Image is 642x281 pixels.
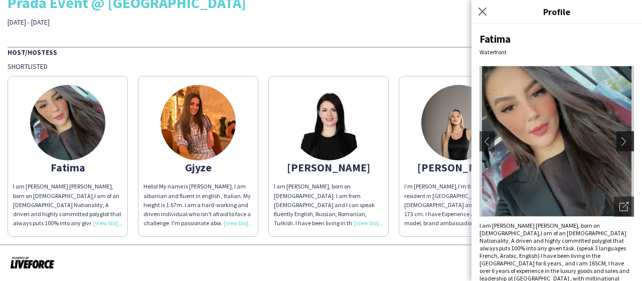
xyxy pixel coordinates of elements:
img: thumb-66a2416724e80.jpeg [421,85,497,160]
img: Crew avatar or photo [479,66,634,217]
div: Fatima [13,163,122,172]
div: [PERSON_NAME] [404,163,514,172]
div: Fatima [479,32,634,46]
img: Powered by Liveforce [10,255,55,269]
img: thumb-be82b6d3-def3-4510-a550-52d42e17dceb.jpg [160,85,236,160]
div: Open photos pop-in [614,197,634,217]
div: Gjyze [143,163,253,172]
div: Host/Hostess [8,47,634,57]
img: thumb-66b4a4c9a815c.jpeg [291,85,366,160]
div: Waterfront [479,48,634,56]
img: thumb-62284ebe81ddd.jpeg [30,85,105,160]
div: I’m [PERSON_NAME],I’m Italian and I’m resident in [GEOGRAPHIC_DATA] . I’m [DEMOGRAPHIC_DATA] and ... [404,182,514,228]
div: Shortlisted [8,62,634,71]
div: I am [PERSON_NAME], born on [DEMOGRAPHIC_DATA]. I am from [DEMOGRAPHIC_DATA] and I can speak flue... [274,182,383,228]
div: [DATE] - [DATE] [8,18,227,27]
h3: Profile [471,5,642,18]
div: [PERSON_NAME] [274,163,383,172]
div: Hello! My name is [PERSON_NAME], I am albanian and fluent in english , Italian. My height is 1.67... [143,182,253,228]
